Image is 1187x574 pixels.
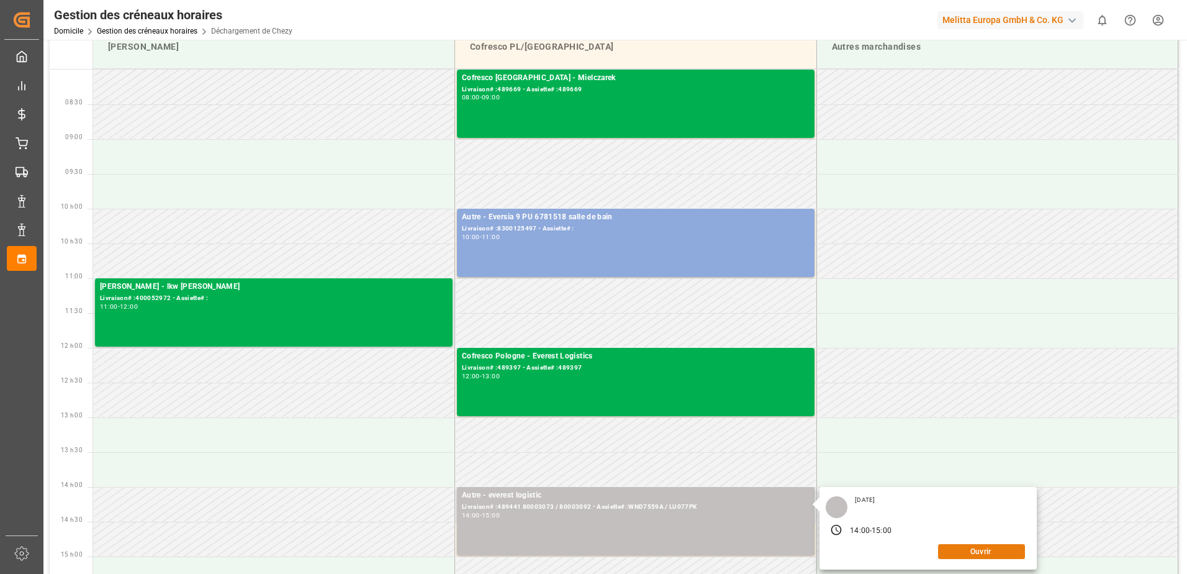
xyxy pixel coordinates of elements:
span: 10 h 30 [61,238,83,245]
div: Cofresco Pologne - Everest Logistics [462,350,810,363]
div: Gestion des créneaux horaires [54,6,292,24]
span: 08:30 [65,99,83,106]
span: 09:00 [65,134,83,140]
span: 14 h 00 [61,481,83,488]
div: Autre - Eversia 9 PU 6781518 salle de bain [462,211,810,224]
div: Livraison# :400052972 - Assiette# : [100,293,448,304]
div: 11:00 [482,234,500,240]
div: 09:00 [482,94,500,100]
button: Ouvrir [938,544,1025,559]
span: 14 h 30 [61,516,83,523]
div: Autre - everest logistic [462,490,810,502]
div: 15:00 [482,512,500,518]
div: - [480,234,482,240]
span: 11:00 [65,273,83,280]
div: - [480,94,482,100]
div: Livraison# :8300125497 - Assiette# : [462,224,810,234]
div: Cofresco [GEOGRAPHIC_DATA] - Mielczarek [462,72,810,84]
div: [PERSON_NAME] [103,35,445,58]
button: Melitta Europa GmbH & Co. KG [937,8,1088,32]
div: 13:00 [482,373,500,379]
div: Livraison# :489441 80003073 / 80003092 - Assiette# :WND7559A / LU077PK [462,502,810,512]
div: 11:00 [100,304,118,309]
div: 14:00 [462,512,480,518]
span: 12 h 30 [61,377,83,384]
div: [PERSON_NAME] - lkw [PERSON_NAME] [100,281,448,293]
div: 15:00 [872,526,891,537]
div: Livraison# :489669 - Assiette# :489669 [462,84,810,95]
div: 12:00 [120,304,138,309]
div: - [480,373,482,379]
div: Livraison# :489397 - Assiette# :489397 [462,363,810,373]
div: [DATE] [851,496,879,504]
div: - [480,512,482,518]
span: 09:30 [65,168,83,175]
span: 10 h 00 [61,203,83,210]
div: Autres marchandises [827,35,1168,58]
span: 13 h 00 [61,412,83,419]
span: 11:30 [65,307,83,314]
div: Cofresco PL/[GEOGRAPHIC_DATA] [465,35,806,58]
div: 12:00 [462,373,480,379]
div: - [870,526,872,537]
span: 15 h 00 [61,551,83,558]
div: 10:00 [462,234,480,240]
button: Afficher 0 nouvelles notifications [1088,6,1116,34]
span: 12 h 00 [61,342,83,349]
div: - [118,304,120,309]
div: 14:00 [850,526,870,537]
a: Gestion des créneaux horaires [97,27,197,35]
span: 13 h 30 [61,447,83,453]
div: 08:00 [462,94,480,100]
button: Centre d’aide [1116,6,1144,34]
a: Domicile [54,27,83,35]
font: Melitta Europa GmbH & Co. KG [942,14,1063,27]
